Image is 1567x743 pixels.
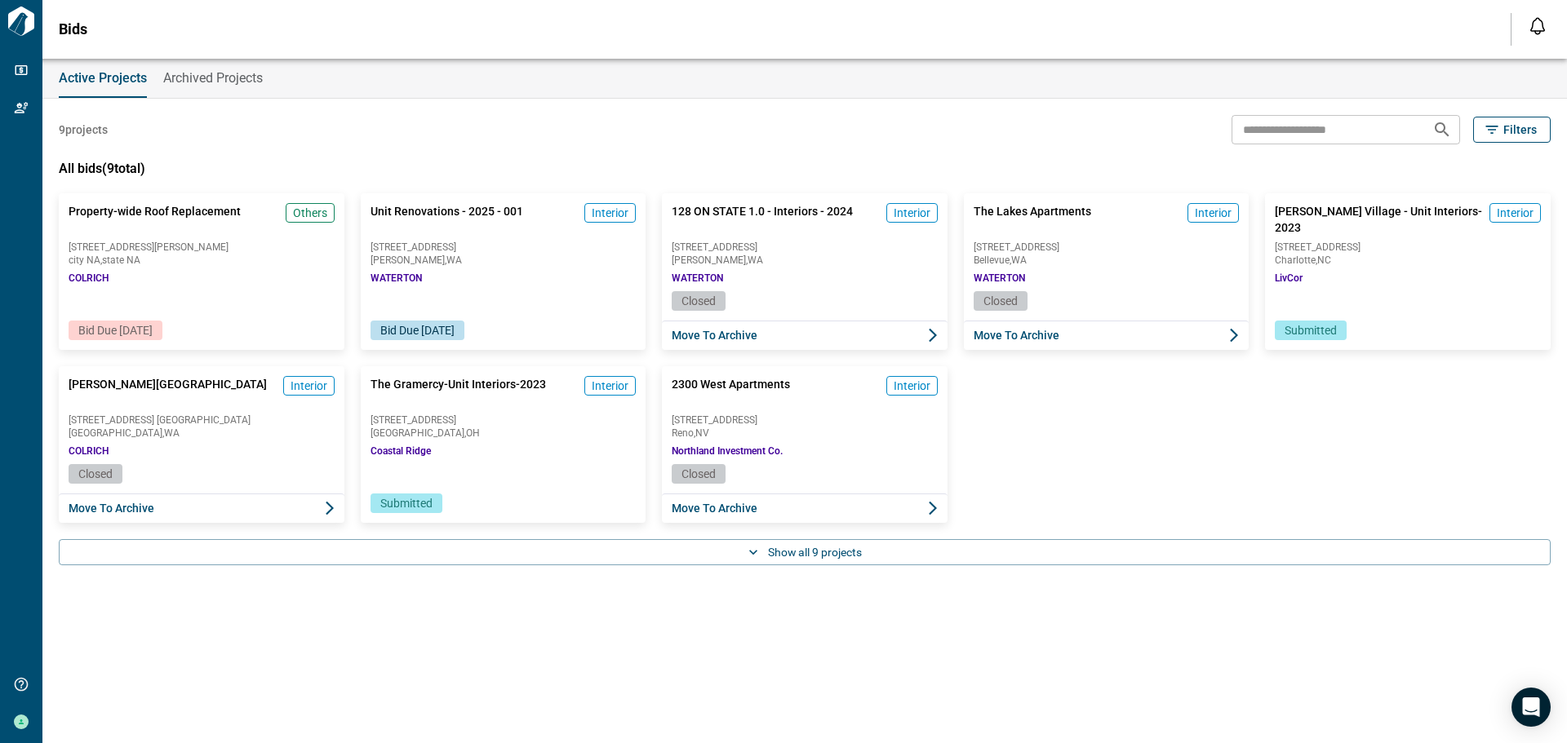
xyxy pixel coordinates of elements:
span: Coastal Ridge [371,444,431,458]
div: base tabs [42,59,1567,98]
span: WATERTON [974,272,1025,285]
span: Bid Due [DATE] [78,324,153,337]
span: Interior [592,378,628,394]
span: The Lakes Apartments [974,203,1091,236]
span: Others [293,205,327,221]
span: COLRICH [69,444,109,458]
span: 2300 West Apartments [672,376,790,409]
span: [STREET_ADDRESS] [672,415,938,425]
span: Bids [59,21,87,38]
span: [GEOGRAPHIC_DATA] , OH [371,428,637,438]
span: Interior [592,205,628,221]
button: Move to Archive [662,493,948,523]
span: Submitted [380,497,433,510]
span: COLRICH [69,272,109,285]
span: [PERSON_NAME] , WA [371,255,637,265]
span: Submitted [1285,324,1337,337]
span: WATERTON [672,272,723,285]
span: Property-wide Roof Replacement [69,203,241,236]
span: Filters [1503,122,1537,138]
span: Move to Archive [672,327,757,343]
button: Move to Archive [59,493,344,523]
button: Open notification feed [1525,13,1551,39]
span: Active Projects [59,70,147,86]
span: Reno , NV [672,428,938,438]
span: 128 ON STATE 1.0 - Interiors - 2024 [672,203,853,236]
span: Unit Renovations - 2025 - 001 [371,203,523,236]
span: Charlotte , NC [1275,255,1541,265]
span: Interior [894,205,930,221]
button: Move to Archive [662,321,948,350]
button: Show all 9 projects [59,539,1551,565]
span: Interior [1497,205,1534,221]
span: [STREET_ADDRESS] [371,242,637,252]
span: Northland Investment Co. [672,444,783,458]
span: Closed [681,294,716,307]
span: [GEOGRAPHIC_DATA] , WA [69,428,335,438]
span: LivCor [1275,272,1303,285]
span: [STREET_ADDRESS][PERSON_NAME] [69,242,335,252]
span: Move to Archive [974,327,1059,343]
span: [PERSON_NAME] Village - Unit Interiors- 2023 [1275,203,1483,236]
span: city NA , state NA [69,255,335,265]
span: Bellevue , WA [974,255,1240,265]
span: Closed [983,294,1018,307]
span: The Gramercy-Unit Interiors-2023 [371,376,546,409]
span: Interior [291,378,327,394]
span: Archived Projects [163,70,263,86]
span: WATERTON [371,272,422,285]
span: [STREET_ADDRESS] [GEOGRAPHIC_DATA] [69,415,335,425]
span: Interior [1195,205,1232,221]
span: Interior [894,378,930,394]
span: Closed [681,467,716,480]
span: [STREET_ADDRESS] [371,415,637,425]
span: Bid Due [DATE] [380,324,455,337]
span: Closed [78,467,113,480]
span: [PERSON_NAME] , WA [672,255,938,265]
span: All bids ( 9 total) [59,161,145,176]
button: Move to Archive [964,321,1250,350]
span: [STREET_ADDRESS] [672,242,938,252]
span: 9 projects [59,122,108,138]
button: Search projects [1426,113,1458,146]
div: Open Intercom Messenger [1512,688,1551,727]
span: [PERSON_NAME][GEOGRAPHIC_DATA] [69,376,267,409]
span: [STREET_ADDRESS] [974,242,1240,252]
span: Move to Archive [672,500,757,516]
span: [STREET_ADDRESS] [1275,242,1541,252]
span: Move to Archive [69,500,154,516]
button: Filters [1473,117,1551,143]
